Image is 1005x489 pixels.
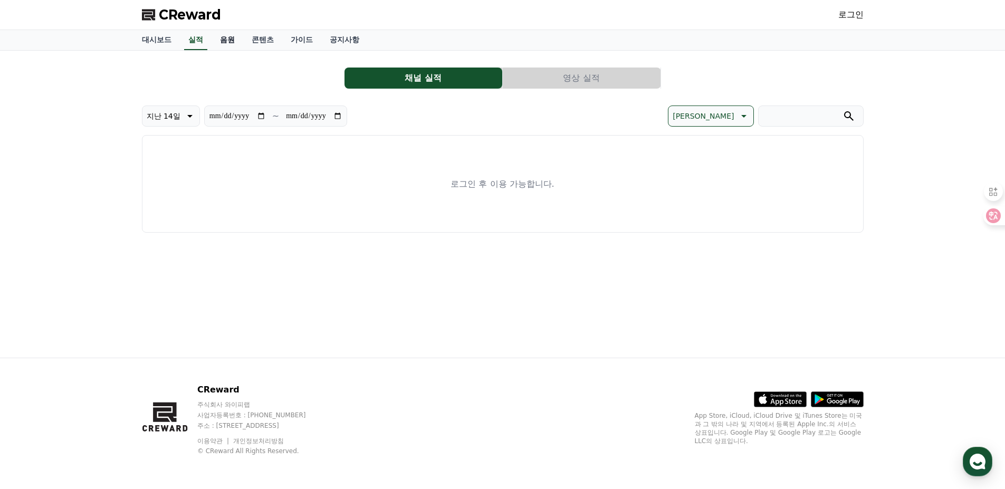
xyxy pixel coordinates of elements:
a: 설정 [136,334,203,361]
span: 대화 [97,351,109,359]
p: ~ [272,110,279,122]
a: 개인정보처리방침 [233,437,284,445]
button: [PERSON_NAME] [668,106,753,127]
a: 대시보드 [133,30,180,50]
p: 로그인 후 이용 가능합니다. [451,178,554,190]
a: 이용약관 [197,437,231,445]
p: [PERSON_NAME] [673,109,734,123]
span: 홈 [33,350,40,359]
a: 음원 [212,30,243,50]
a: CReward [142,6,221,23]
a: 실적 [184,30,207,50]
p: 사업자등록번호 : [PHONE_NUMBER] [197,411,326,419]
a: 채널 실적 [344,68,503,89]
p: 주소 : [STREET_ADDRESS] [197,421,326,430]
button: 지난 14일 [142,106,200,127]
a: 대화 [70,334,136,361]
p: 지난 14일 [147,109,180,123]
button: 영상 실적 [503,68,661,89]
a: 공지사항 [321,30,368,50]
p: © CReward All Rights Reserved. [197,447,326,455]
p: CReward [197,383,326,396]
p: App Store, iCloud, iCloud Drive 및 iTunes Store는 미국과 그 밖의 나라 및 지역에서 등록된 Apple Inc.의 서비스 상표입니다. Goo... [695,411,864,445]
p: 주식회사 와이피랩 [197,400,326,409]
span: CReward [159,6,221,23]
a: 로그인 [838,8,864,21]
a: 가이드 [282,30,321,50]
a: 콘텐츠 [243,30,282,50]
a: 홈 [3,334,70,361]
span: 설정 [163,350,176,359]
button: 채널 실적 [344,68,502,89]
